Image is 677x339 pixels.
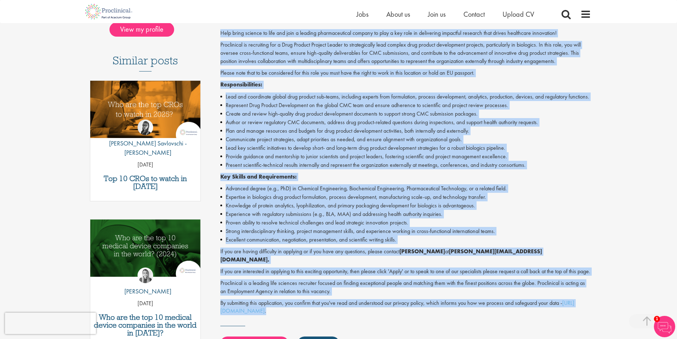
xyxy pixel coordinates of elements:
[503,10,534,19] a: Upload CV
[109,24,181,33] a: View my profile
[220,101,591,110] li: Represent Drug Product Development on the global CMC team and ensure adherence to scientific and ...
[220,299,574,315] a: [URL][DOMAIN_NAME]
[220,193,591,201] li: Expertise in biologics drug product formulation, process development, manufacturing scale-up, and...
[90,219,201,277] img: Top 10 Medical Device Companies 2024
[220,161,591,169] li: Present scientific-technical results internally and represent the organization externally at meet...
[138,120,153,135] img: Theodora Savlovschi - Wicks
[220,118,591,127] li: Author or review regulatory CMC documents, address drug product-related questions during inspecti...
[463,10,485,19] a: Contact
[90,139,201,157] p: [PERSON_NAME] Savlovschi - [PERSON_NAME]
[113,54,178,71] h3: Similar posts
[90,120,201,160] a: Theodora Savlovschi - Wicks [PERSON_NAME] Savlovschi - [PERSON_NAME]
[654,316,660,322] span: 1
[94,175,197,190] a: Top 10 CROs to watch in [DATE]
[399,248,445,255] strong: [PERSON_NAME]
[220,201,591,210] li: Knowledge of protein analytics, lyophilization, and primary packaging development for biologics i...
[138,268,153,283] img: Hannah Burke
[119,268,171,300] a: Hannah Burke [PERSON_NAME]
[220,173,297,180] strong: Key Skills and Requirements:
[220,127,591,135] li: Plan and manage resources and budgets for drug product development activities, both internally an...
[220,248,542,263] strong: [PERSON_NAME][EMAIL_ADDRESS][DOMAIN_NAME].
[356,10,369,19] a: Jobs
[386,10,410,19] a: About us
[220,279,591,296] p: Proclinical is a leading life sciences recruiter focused on finding exceptional people and matchi...
[220,268,591,276] p: If you are interested in applying to this exciting opportunity, then please click 'Apply' or to s...
[109,22,174,37] span: View my profile
[220,248,591,264] p: If you are having difficulty in applying or if you have any questions, please contact at
[220,299,591,316] p: By submitting this application, you confirm that you've read and understood our privacy policy, w...
[90,81,201,138] img: Top 10 CROs 2025 | Proclinical
[119,287,171,296] p: [PERSON_NAME]
[90,161,201,169] p: [DATE]
[220,135,591,144] li: Communicate project strategies, adapt priorities as needed, and ensure alignment with organizatio...
[90,81,201,144] a: Link to a post
[220,218,591,227] li: Proven ability to resolve technical challenges and lead strategic innovation projects.
[220,184,591,193] li: Advanced degree (e.g., PhD) in Chemical Engineering, Biochemical Engineering, Pharmaceutical Tech...
[220,69,591,77] p: Please note that to be considered for this role you must have the right to work in this location ...
[220,29,591,315] div: Job description
[220,92,591,101] li: Lead and coordinate global drug product sub-teams, including experts from formulation, process de...
[220,152,591,161] li: Provide guidance and mentorship to junior scientists and project leaders, fostering scientific an...
[220,235,591,244] li: Excellent communication, negotiation, presentation, and scientific writing skills.
[220,81,262,88] strong: Responsibilities:
[220,144,591,152] li: Lead key scientific initiatives to develop short- and long-term drug product development strategi...
[94,313,197,337] a: Who are the top 10 medical device companies in the world in [DATE]?
[220,41,591,65] p: Proclinical is recruiting for a Drug Product Project Leader to strategically lead complex drug pr...
[428,10,446,19] a: Join us
[654,316,675,337] img: Chatbot
[220,110,591,118] li: Create and review high-quality drug product development documents to support strong CMC submissio...
[90,300,201,308] p: [DATE]
[220,227,591,235] li: Strong interdisciplinary thinking, project management skills, and experience working in cross-fun...
[5,313,96,334] iframe: reCAPTCHA
[90,219,201,282] a: Link to a post
[220,29,591,37] p: Help bring science to life and join a leading pharmaceutical company to play a key role in delive...
[220,210,591,218] li: Experience with regulatory submissions (e.g., BLA, MAA) and addressing health authority inquiries.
